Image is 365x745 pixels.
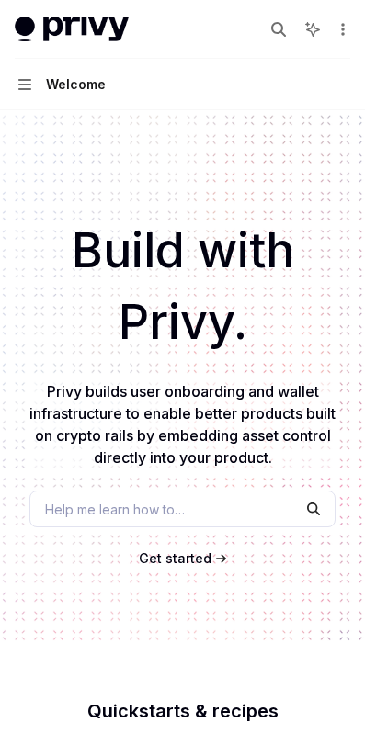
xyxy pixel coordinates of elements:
[45,500,185,519] span: Help me learn how to…
[139,549,211,568] a: Get started
[29,215,336,358] h1: Build with Privy.
[29,382,336,467] span: Privy builds user onboarding and wallet infrastructure to enable better products built on crypto ...
[46,73,106,96] div: Welcome
[15,17,129,42] img: light logo
[139,550,211,566] span: Get started
[15,702,350,720] h2: Quickstarts & recipes
[332,17,350,42] button: More actions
